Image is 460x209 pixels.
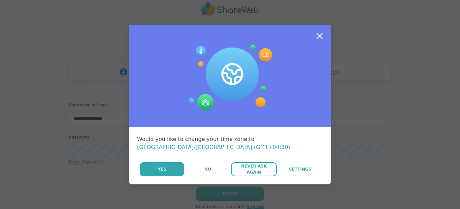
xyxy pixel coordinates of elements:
img: Session Experience [188,45,272,111]
button: Yes [140,162,184,176]
span: No [204,166,211,172]
span: [GEOGRAPHIC_DATA]/[GEOGRAPHIC_DATA] (GMT+04:30) [137,144,290,150]
button: Never Ask Again [231,162,276,176]
button: No [185,162,230,176]
a: Settings [277,162,323,176]
span: Settings [289,166,311,172]
span: Yes [158,166,166,172]
div: Would you like to change your time zone to [137,135,323,151]
span: Never Ask Again [234,163,273,175]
